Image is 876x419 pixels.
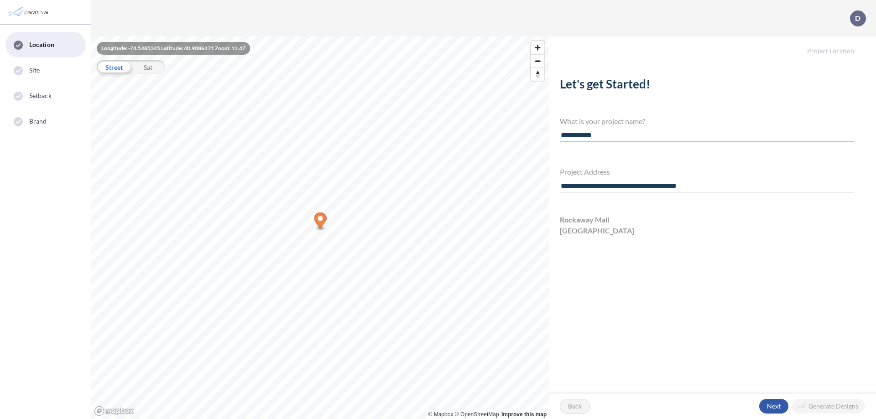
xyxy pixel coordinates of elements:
span: Site [29,66,40,75]
a: Mapbox [428,411,454,418]
a: Mapbox homepage [94,406,134,416]
button: Next [759,399,788,414]
span: Brand [29,117,47,126]
span: Location [29,40,54,49]
span: [GEOGRAPHIC_DATA] [560,225,634,236]
div: Sat [131,60,165,74]
h4: Project Address [560,167,854,176]
button: Zoom in [531,41,544,54]
button: Reset bearing to north [531,67,544,81]
div: Longitude: -74.5485345 Latitude: 40.9086471 Zoom: 12.47 [97,42,250,55]
span: Setback [29,91,52,100]
p: D [855,14,860,22]
span: Rockaway Mall [560,214,609,225]
span: Zoom out [531,55,544,67]
div: Map marker [314,212,327,231]
div: Street [97,60,131,74]
h5: Project Location [549,36,876,55]
h4: What is your project name? [560,117,854,125]
a: Improve this map [501,411,547,418]
img: Parafin [7,4,51,21]
button: Zoom out [531,54,544,67]
a: OpenStreetMap [455,411,499,418]
canvas: Map [91,36,549,419]
h2: Let's get Started! [560,77,854,95]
